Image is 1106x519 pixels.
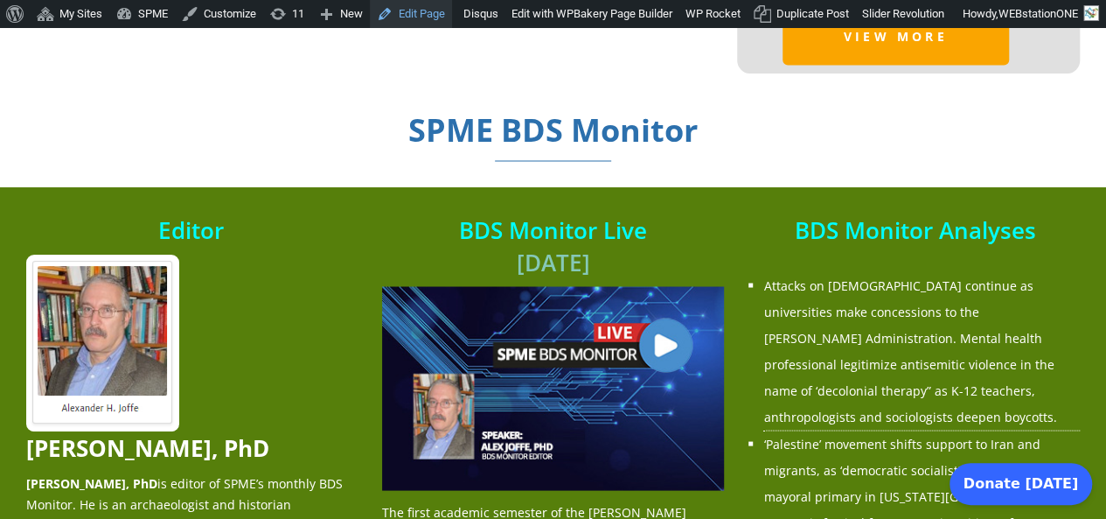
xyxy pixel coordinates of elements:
span: [PERSON_NAME], PhD [26,431,269,463]
span: Slider Revolution [862,7,944,20]
span: BDS Monitor Live [459,214,647,245]
span: SPME BDS Monitor [408,109,698,161]
strong: [PERSON_NAME], PhD [26,474,157,491]
a: View More [783,9,1009,65]
span: WEBstationONE [998,7,1078,20]
span: View More [844,28,948,45]
span: Editor [158,214,224,245]
h3: [DATE] [382,214,725,277]
a: Attacks on [DEMOGRAPHIC_DATA] continue as universities make concessions to the [PERSON_NAME] Admi... [763,277,1056,424]
span: BDS Monitor Analyses [795,214,1036,245]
